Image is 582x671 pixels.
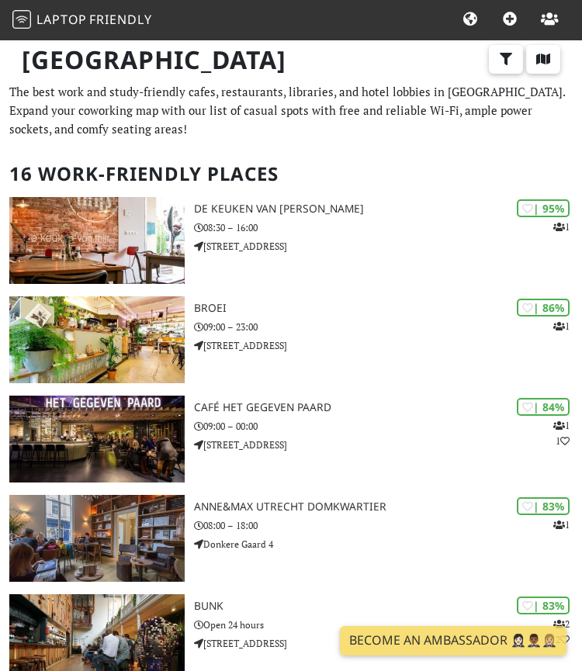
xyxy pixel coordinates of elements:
[194,438,582,452] p: [STREET_ADDRESS]
[553,617,570,646] p: 2 2
[36,11,87,28] span: Laptop
[194,419,582,434] p: 09:00 – 00:00
[9,495,185,582] img: Anne&Max Utrecht Domkwartier
[194,220,582,235] p: 08:30 – 16:00
[553,517,570,532] p: 1
[194,338,582,353] p: [STREET_ADDRESS]
[553,220,570,234] p: 1
[517,398,570,416] div: | 84%
[194,518,582,533] p: 08:00 – 18:00
[9,150,573,198] h2: 16 Work-Friendly Places
[194,500,582,514] h3: Anne&Max Utrecht Domkwartier
[553,319,570,334] p: 1
[194,600,582,613] h3: BUNK
[194,202,582,216] h3: De keuken van [PERSON_NAME]
[517,597,570,614] div: | 83%
[89,11,151,28] span: Friendly
[9,197,185,284] img: De keuken van Thijs
[9,396,185,482] img: Café Het Gegeven Paard
[340,626,566,655] a: Become an Ambassador 🤵🏻‍♀️🤵🏾‍♂️🤵🏼‍♀️
[194,537,582,552] p: Donkere Gaard 4
[194,320,582,334] p: 09:00 – 23:00
[553,418,570,448] p: 1 1
[194,302,582,315] h3: BROEI
[517,299,570,316] div: | 86%
[9,82,573,138] p: The best work and study-friendly cafes, restaurants, libraries, and hotel lobbies in [GEOGRAPHIC_...
[12,10,31,29] img: LaptopFriendly
[194,636,582,651] p: [STREET_ADDRESS]
[517,497,570,515] div: | 83%
[194,239,582,254] p: [STREET_ADDRESS]
[9,296,185,383] img: BROEI
[517,199,570,217] div: | 95%
[9,39,573,81] h1: [GEOGRAPHIC_DATA]
[194,617,582,632] p: Open 24 hours
[194,401,582,414] h3: Café Het Gegeven Paard
[12,7,152,34] a: LaptopFriendly LaptopFriendly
